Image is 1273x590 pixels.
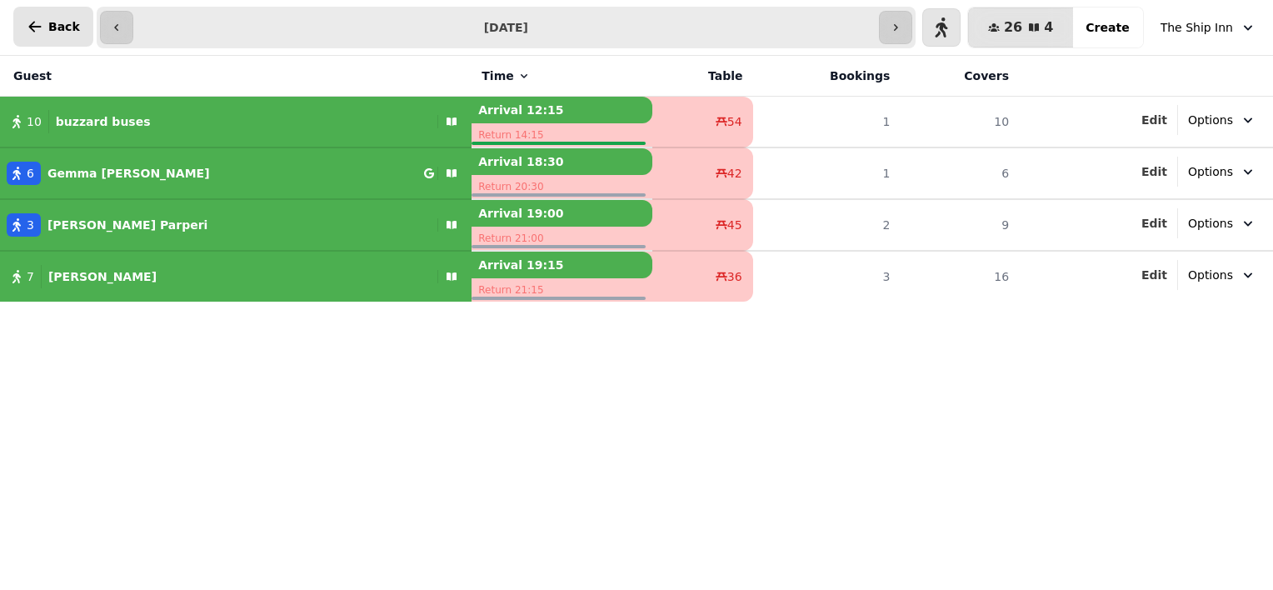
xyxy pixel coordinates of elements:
span: 26 [1004,21,1022,34]
span: Edit [1141,114,1167,126]
span: Create [1086,22,1129,33]
span: 54 [727,113,742,130]
p: Gemma [PERSON_NAME] [47,165,210,182]
button: Options [1178,208,1266,238]
button: Back [13,7,93,47]
td: 1 [753,147,901,199]
span: 10 [27,113,42,130]
button: Options [1178,157,1266,187]
p: Return 20:30 [472,175,652,198]
span: 4 [1044,21,1053,34]
p: Arrival 19:00 [472,200,652,227]
span: 36 [727,268,742,285]
button: Create [1072,7,1142,47]
td: 6 [900,147,1019,199]
button: Time [482,67,530,84]
td: 1 [753,97,901,148]
p: Return 14:15 [472,123,652,147]
td: 10 [900,97,1019,148]
span: Options [1188,163,1233,180]
p: Arrival 18:30 [472,148,652,175]
span: Edit [1141,166,1167,177]
span: 45 [727,217,742,233]
td: 16 [900,251,1019,302]
td: 3 [753,251,901,302]
span: Options [1188,267,1233,283]
th: Bookings [753,56,901,97]
p: [PERSON_NAME] [48,268,157,285]
button: Edit [1141,112,1167,128]
span: Back [48,21,80,32]
span: Edit [1141,217,1167,229]
button: Edit [1141,267,1167,283]
span: The Ship Inn [1161,19,1233,36]
span: 3 [27,217,34,233]
span: Time [482,67,513,84]
p: Arrival 12:15 [472,97,652,123]
button: Options [1178,105,1266,135]
span: 7 [27,268,34,285]
th: Table [652,56,752,97]
p: [PERSON_NAME] Parperi [47,217,208,233]
td: 9 [900,199,1019,251]
button: The Ship Inn [1151,12,1266,42]
span: Options [1188,112,1233,128]
button: Edit [1141,163,1167,180]
span: 42 [727,165,742,182]
p: Return 21:00 [472,227,652,250]
p: Arrival 19:15 [472,252,652,278]
span: 6 [27,165,34,182]
td: 2 [753,199,901,251]
span: Options [1188,215,1233,232]
p: buzzard buses [56,113,151,130]
p: Return 21:15 [472,278,652,302]
button: Options [1178,260,1266,290]
button: 264 [968,7,1073,47]
th: Covers [900,56,1019,97]
span: Edit [1141,269,1167,281]
button: Edit [1141,215,1167,232]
